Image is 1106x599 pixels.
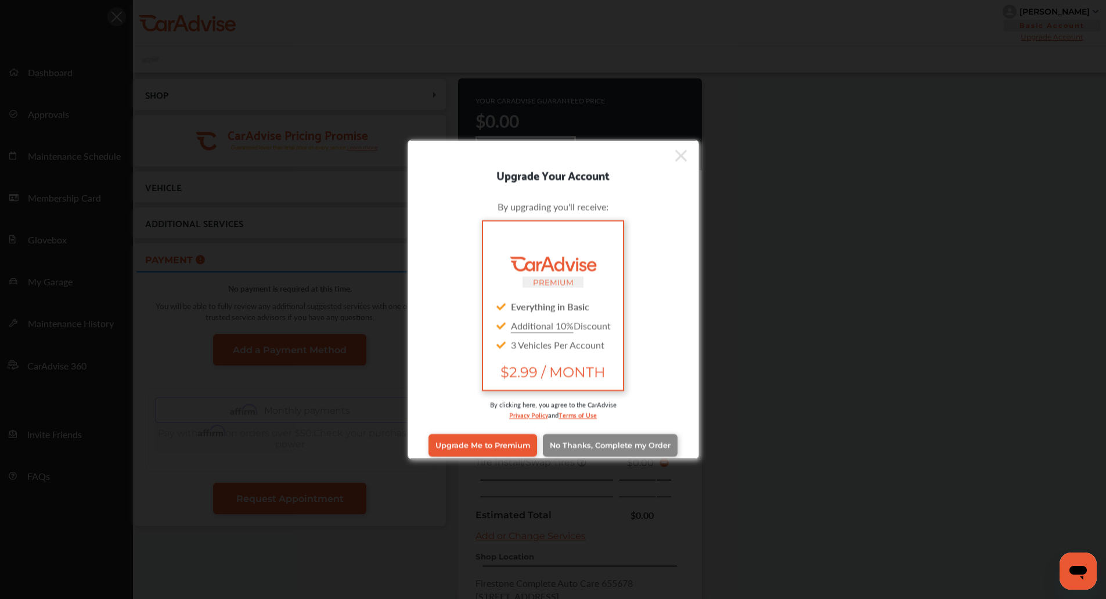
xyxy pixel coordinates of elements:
[492,363,613,380] span: $2.99 / MONTH
[426,199,681,213] div: By upgrading you'll receive:
[426,399,681,431] div: By clicking here, you agree to the CarAdvise and
[511,299,589,313] strong: Everything in Basic
[550,441,671,450] span: No Thanks, Complete my Order
[435,441,530,450] span: Upgrade Me to Premium
[509,408,548,419] a: Privacy Policy
[428,434,537,456] a: Upgrade Me to Premium
[492,335,613,354] div: 3 Vehicles Per Account
[559,408,597,419] a: Terms of Use
[511,318,574,332] u: Additional 10%
[533,277,574,286] small: PREMIUM
[543,434,678,456] a: No Thanks, Complete my Order
[1060,553,1097,590] iframe: Button to launch messaging window
[511,318,611,332] span: Discount
[408,165,698,184] div: Upgrade Your Account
